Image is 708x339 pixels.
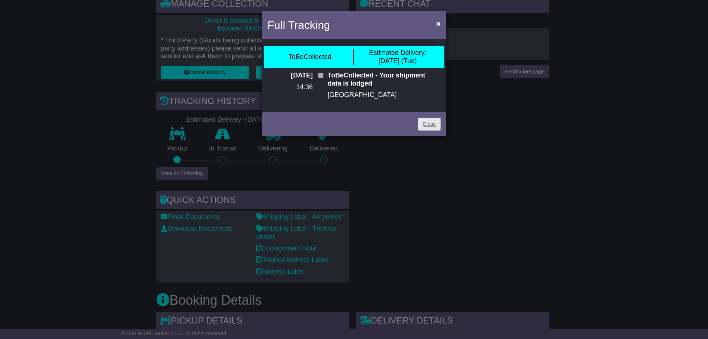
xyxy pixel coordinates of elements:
span: × [436,19,441,28]
button: Close [433,16,444,31]
h4: Full Tracking [267,17,330,33]
p: [DATE] [267,72,313,80]
p: ToBeCollected - Your shipment data is lodged [327,72,441,87]
div: [DATE] (Tue) [369,49,426,65]
div: ToBeCollected [288,53,331,61]
p: [GEOGRAPHIC_DATA] [327,91,441,99]
span: Estimated Delivery: [369,49,426,56]
a: Close [418,118,441,131]
p: 14:36 [267,83,313,91]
